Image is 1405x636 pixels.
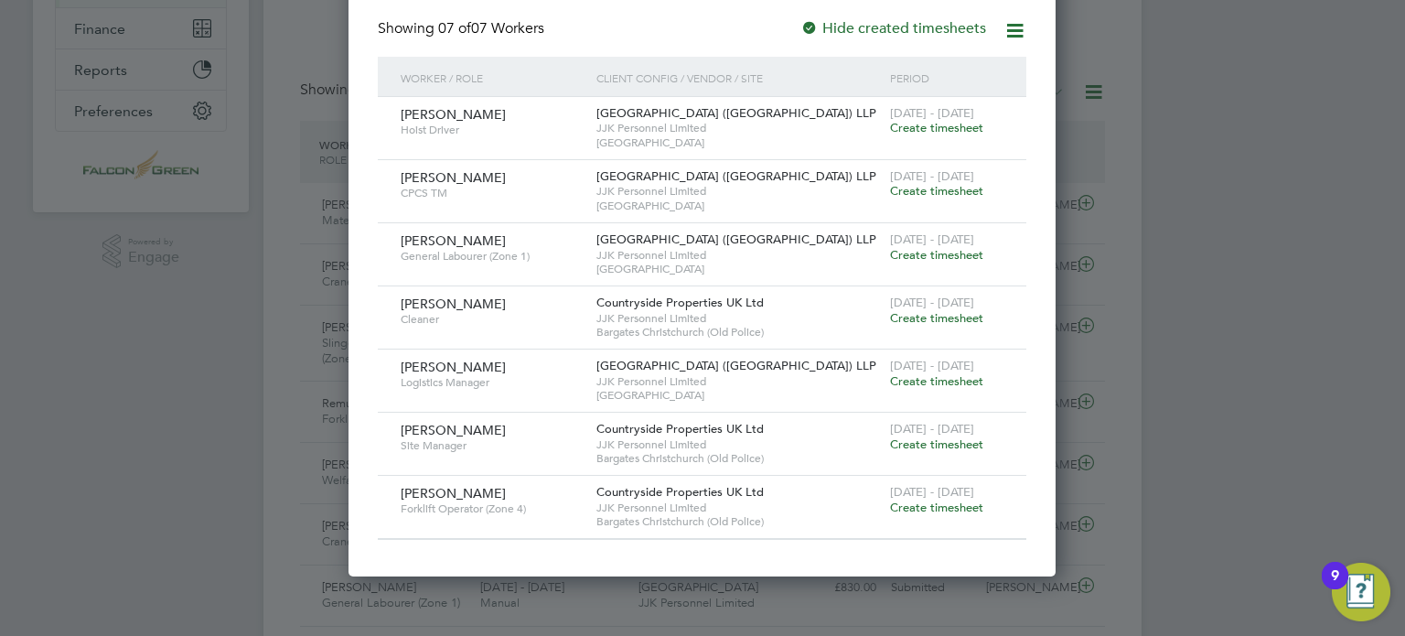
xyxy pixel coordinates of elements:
[890,183,983,199] span: Create timesheet
[890,105,974,121] span: [DATE] - [DATE]
[401,106,506,123] span: [PERSON_NAME]
[1331,576,1339,599] div: 9
[885,57,1008,99] div: Period
[890,373,983,389] span: Create timesheet
[401,438,583,453] span: Site Manager
[438,19,471,38] span: 07 of
[401,485,506,501] span: [PERSON_NAME]
[596,295,764,310] span: Countryside Properties UK Ltd
[890,232,974,247] span: [DATE] - [DATE]
[596,232,876,247] span: [GEOGRAPHIC_DATA] ([GEOGRAPHIC_DATA]) LLP
[401,501,583,516] span: Forklift Operator (Zone 4)
[890,500,983,515] span: Create timesheet
[596,421,764,437] span: Countryside Properties UK Ltd
[596,199,881,213] span: [GEOGRAPHIC_DATA]
[401,169,506,186] span: [PERSON_NAME]
[596,374,881,389] span: JJK Personnel Limited
[596,168,876,184] span: [GEOGRAPHIC_DATA] ([GEOGRAPHIC_DATA]) LLP
[890,120,983,135] span: Create timesheet
[890,421,974,437] span: [DATE] - [DATE]
[401,422,506,438] span: [PERSON_NAME]
[800,19,986,38] label: Hide created timesheets
[401,123,583,137] span: Hoist Driver
[596,514,881,529] span: Bargates Christchurch (Old Police)
[401,249,583,264] span: General Labourer (Zone 1)
[890,484,974,500] span: [DATE] - [DATE]
[890,247,983,263] span: Create timesheet
[401,359,506,375] span: [PERSON_NAME]
[592,57,885,99] div: Client Config / Vendor / Site
[596,451,881,466] span: Bargates Christchurch (Old Police)
[890,358,974,373] span: [DATE] - [DATE]
[401,296,506,312] span: [PERSON_NAME]
[401,232,506,249] span: [PERSON_NAME]
[401,186,583,200] span: CPCS TM
[596,184,881,199] span: JJK Personnel Limited
[596,121,881,135] span: JJK Personnel Limited
[596,325,881,340] span: Bargates Christchurch (Old Police)
[596,484,764,500] span: Countryside Properties UK Ltd
[890,310,983,326] span: Create timesheet
[596,248,881,263] span: JJK Personnel Limited
[1332,563,1390,621] button: Open Resource Center, 9 new notifications
[596,311,881,326] span: JJK Personnel Limited
[378,19,548,38] div: Showing
[890,168,974,184] span: [DATE] - [DATE]
[890,437,983,452] span: Create timesheet
[401,375,583,390] span: Logistics Manager
[596,358,876,373] span: [GEOGRAPHIC_DATA] ([GEOGRAPHIC_DATA]) LLP
[401,312,583,327] span: Cleaner
[396,57,592,99] div: Worker / Role
[596,105,876,121] span: [GEOGRAPHIC_DATA] ([GEOGRAPHIC_DATA]) LLP
[596,437,881,452] span: JJK Personnel Limited
[438,19,544,38] span: 07 Workers
[596,388,881,403] span: [GEOGRAPHIC_DATA]
[596,135,881,150] span: [GEOGRAPHIC_DATA]
[596,262,881,276] span: [GEOGRAPHIC_DATA]
[890,295,974,310] span: [DATE] - [DATE]
[596,501,881,515] span: JJK Personnel Limited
